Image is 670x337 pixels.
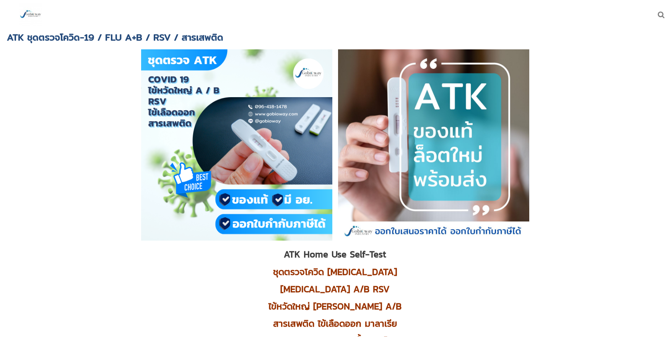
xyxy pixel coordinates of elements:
[338,49,529,241] img: มี อย. ของแท้ ตรวจ ATK ราคา self atk คือ rapid test kit คือ rapid test ไข้หวัดใหญ่ ตรวจ rapid tes...
[280,282,390,296] span: [MEDICAL_DATA] A/B RSV
[19,3,42,26] img: large-1644130236041.jpg
[7,30,223,44] span: ATK ชุดตรวจโควิด-19 / FLU A+B / RSV / สารเสพติด
[268,300,402,313] span: ไข้หวัดใหญ่ [PERSON_NAME] A/B
[284,247,386,261] span: ATK Home Use Self-Test
[273,265,397,278] span: ชุดตรวจโควิด [MEDICAL_DATA]
[273,317,397,330] span: สารเสพติด ไข้เลือดออก มาลาเรีย
[141,49,332,241] img: มี อย. ATK ราคา ATK ขายส่ง ATK ตรวจ ATK Covid 19 ATK Covid ATK ไข้หวัดใหญ่ ATK Test ราคา ATK ผล ต...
